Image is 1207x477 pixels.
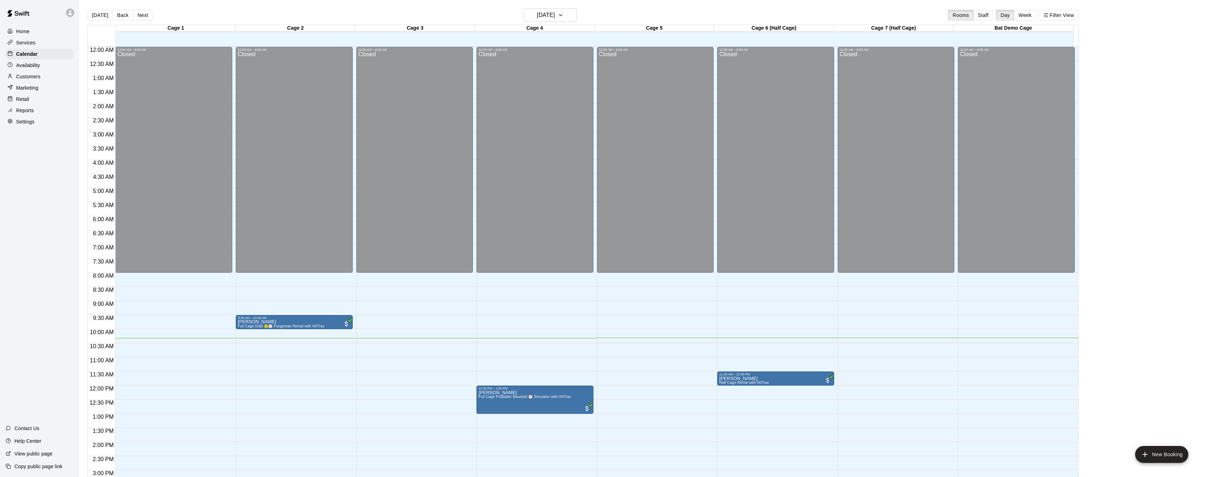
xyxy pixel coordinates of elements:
[16,28,30,35] p: Home
[91,202,116,208] span: 5:30 AM
[91,160,116,166] span: 4:00 AM
[996,10,1014,20] button: Day
[16,50,38,58] p: Calendar
[476,47,593,273] div: 12:00 AM – 8:00 AM: Closed
[91,428,116,434] span: 1:30 PM
[475,25,595,32] div: Cage 4
[973,10,993,20] button: Staff
[91,470,116,476] span: 3:00 PM
[719,52,832,275] div: Closed
[6,49,74,59] a: Calendar
[719,373,832,376] div: 11:30 AM – 12:00 PM
[14,463,62,470] p: Copy public page link
[838,47,955,273] div: 12:00 AM – 8:00 AM: Closed
[91,414,116,420] span: 1:00 PM
[1014,10,1036,20] button: Week
[1039,10,1078,20] button: Filter View
[91,75,116,81] span: 1:00 AM
[91,315,116,321] span: 9:30 AM
[840,48,953,52] div: 12:00 AM – 8:00 AM
[117,52,230,275] div: Closed
[6,105,74,116] a: Reports
[6,26,74,37] a: Home
[479,52,591,275] div: Closed
[88,329,116,335] span: 10:00 AM
[88,61,116,67] span: 12:30 AM
[14,425,39,432] p: Contact Us
[479,387,591,390] div: 12:00 PM – 1:00 PM
[6,116,74,127] a: Settings
[238,324,325,328] span: Full Cage Dual 🥎⚾ Fungoman Rental with HitTrax
[358,48,471,52] div: 12:00 AM – 8:00 AM
[343,320,350,327] span: All customers have paid
[960,48,1073,52] div: 12:00 AM – 8:00 AM
[597,47,714,273] div: 12:00 AM – 8:00 AM: Closed
[115,47,232,273] div: 12:00 AM – 8:00 AM: Closed
[238,52,351,275] div: Closed
[14,450,53,457] p: View public page
[116,25,235,32] div: Cage 1
[16,62,40,69] p: Availability
[958,47,1075,273] div: 12:00 AM – 8:00 AM: Closed
[91,230,116,236] span: 6:30 AM
[91,132,116,138] span: 3:00 AM
[87,10,113,20] button: [DATE]
[91,259,116,265] span: 7:30 AM
[356,47,473,273] div: 12:00 AM – 8:00 AM: Closed
[238,48,351,52] div: 12:00 AM – 8:00 AM
[717,372,834,386] div: 11:30 AM – 12:00 PM: Jessica Morrison
[717,47,834,273] div: 12:00 AM – 8:00 AM: Closed
[91,103,116,109] span: 2:00 AM
[953,25,1073,32] div: Bat Demo Cage
[16,96,29,103] p: Retail
[599,48,712,52] div: 12:00 AM – 8:00 AM
[6,83,74,93] a: Marketing
[16,39,36,46] p: Services
[6,37,74,48] a: Services
[840,52,953,275] div: Closed
[6,71,74,82] div: Customers
[91,287,116,293] span: 8:30 AM
[719,381,769,385] span: Half Cage Rental with HitTrax
[91,117,116,123] span: 2:30 AM
[719,48,832,52] div: 12:00 AM – 8:00 AM
[14,437,41,445] p: Help Center
[91,456,116,462] span: 2:30 PM
[91,273,116,279] span: 8:00 AM
[714,25,833,32] div: Cage 6 (Half Cage)
[6,94,74,104] a: Retail
[91,146,116,152] span: 3:30 AM
[91,188,116,194] span: 5:00 AM
[91,244,116,250] span: 7:00 AM
[479,48,591,52] div: 12:00 AM – 8:00 AM
[236,315,353,329] div: 9:30 AM – 10:00 AM: Kevin Hord
[476,386,593,414] div: 12:00 PM – 1:00 PM: Jeffrey Sexson
[91,174,116,180] span: 4:30 AM
[236,25,355,32] div: Cage 2
[88,343,116,349] span: 10:30 AM
[524,8,577,22] button: [DATE]
[16,118,35,125] p: Settings
[6,60,74,71] a: Availability
[834,25,953,32] div: Cage 7 (Half Cage)
[91,216,116,222] span: 6:00 AM
[599,52,712,275] div: Closed
[355,25,475,32] div: Cage 3
[584,405,591,412] span: All customers have paid
[133,10,153,20] button: Next
[91,301,116,307] span: 9:00 AM
[88,357,116,363] span: 11:00 AM
[16,73,41,80] p: Customers
[479,395,571,399] span: Full Cage ProBatter Baseball ⚾ Simulator with HItTrax
[91,442,116,448] span: 2:00 PM
[117,48,230,52] div: 12:00 AM – 8:00 AM
[88,400,115,406] span: 12:30 PM
[112,10,133,20] button: Back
